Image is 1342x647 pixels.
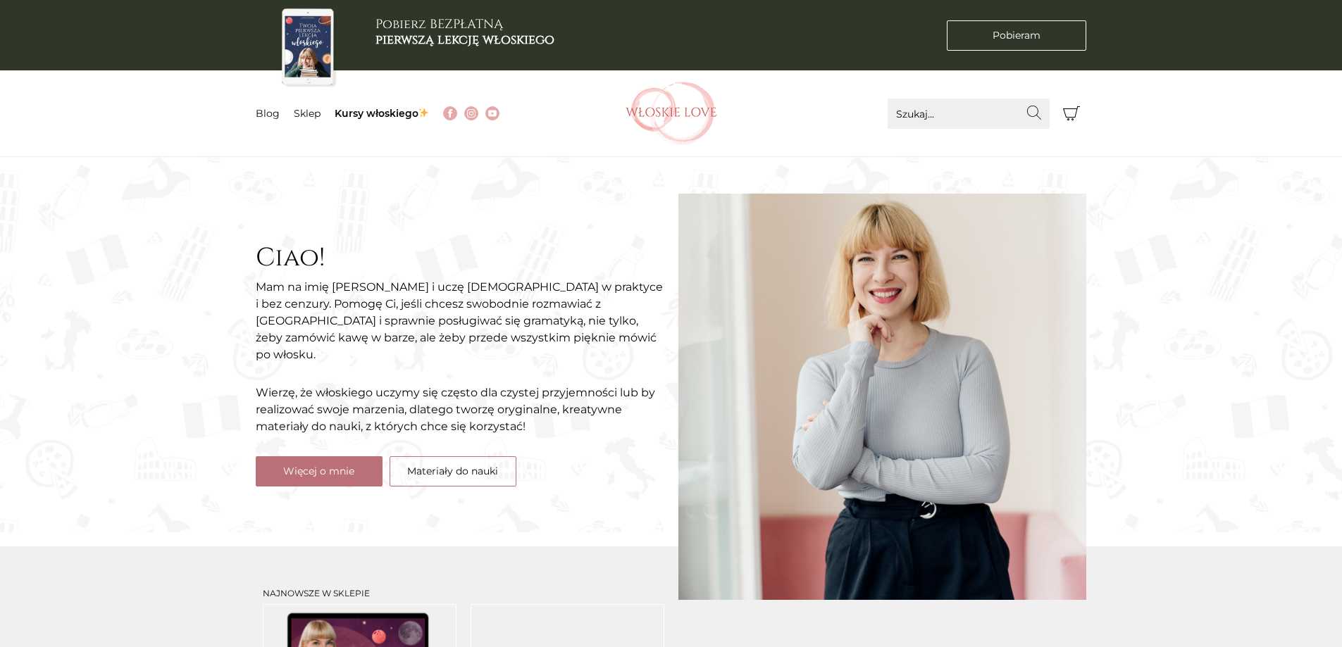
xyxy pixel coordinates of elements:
[375,17,554,47] h3: Pobierz BEZPŁATNĄ
[335,107,430,120] a: Kursy włoskiego
[263,589,664,598] h3: Najnowsze w sklepie
[1057,99,1087,129] button: Koszyk
[256,107,280,120] a: Blog
[947,20,1086,51] a: Pobieram
[294,107,321,120] a: Sklep
[256,456,383,486] a: Więcej o mnie
[256,384,664,435] p: Wierzę, że włoskiego uczymy się często dla czystej przyjemności lub by realizować swoje marzenia,...
[256,279,664,363] p: Mam na imię [PERSON_NAME] i uczę [DEMOGRAPHIC_DATA] w praktyce i bez cenzury. Pomogę Ci, jeśli ch...
[888,99,1050,129] input: Szukaj...
[418,108,428,118] img: ✨
[390,456,516,486] a: Materiały do nauki
[993,28,1040,43] span: Pobieram
[256,243,664,273] h2: Ciao!
[626,82,717,145] img: Włoskielove
[375,31,554,49] b: pierwszą lekcję włoskiego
